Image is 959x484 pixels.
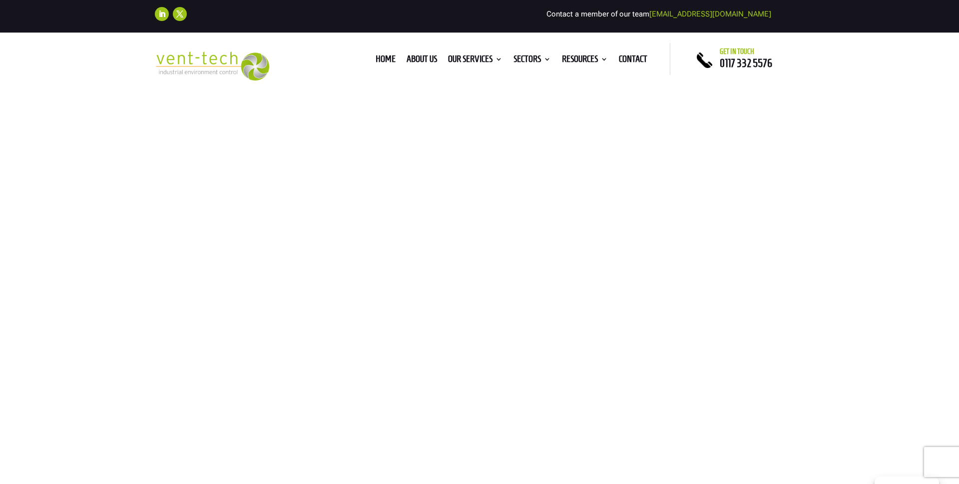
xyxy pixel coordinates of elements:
a: Our Services [448,55,502,66]
a: Sectors [513,55,551,66]
img: 2023-09-27T08_35_16.549ZVENT-TECH---Clear-background [155,51,269,81]
a: 0117 332 5576 [720,57,772,69]
a: Contact [619,55,647,66]
a: Home [376,55,396,66]
span: Get in touch [720,47,754,55]
span: Contact a member of our team [546,9,771,18]
a: Follow on LinkedIn [155,7,169,21]
a: Follow on X [173,7,187,21]
a: [EMAIL_ADDRESS][DOMAIN_NAME] [649,9,771,18]
a: About us [407,55,437,66]
a: Resources [562,55,608,66]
